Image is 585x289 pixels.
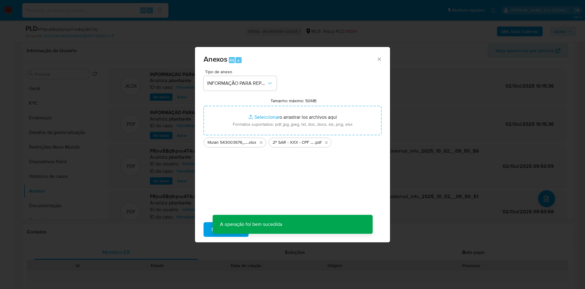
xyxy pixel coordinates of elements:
span: .xlsx [248,139,256,146]
button: INFORMAÇÃO PARA REPORTE - COAF [204,76,277,91]
span: INFORMAÇÃO PARA REPORTE - COAF [207,80,267,86]
span: Subir arquivo [211,223,241,236]
button: Eliminar 2º SAR - XXX - CPF 02879195527 - TARCISIO RABELO SANTANA.pdf [323,139,330,146]
button: Cerrar [376,56,382,62]
span: Mulan 543003676_2025_09_29_14_43_47 [207,139,248,146]
span: Cancelar [259,223,279,236]
button: Subir arquivo [204,222,249,237]
span: Alt [229,57,234,63]
label: Tamanho máximo: 50MB [271,98,317,103]
span: a [237,57,239,63]
button: Eliminar Mulan 543003676_2025_09_29_14_43_47.xlsx [257,139,265,146]
p: A operação foi bem sucedida [213,215,289,234]
span: Anexos [204,54,227,64]
span: Tipo de anexo [205,70,278,74]
span: .pdf [314,139,321,146]
span: 2º SAR - XXX - CPF 02879195527 - [PERSON_NAME] [273,139,314,146]
ul: Archivos seleccionados [204,135,381,147]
